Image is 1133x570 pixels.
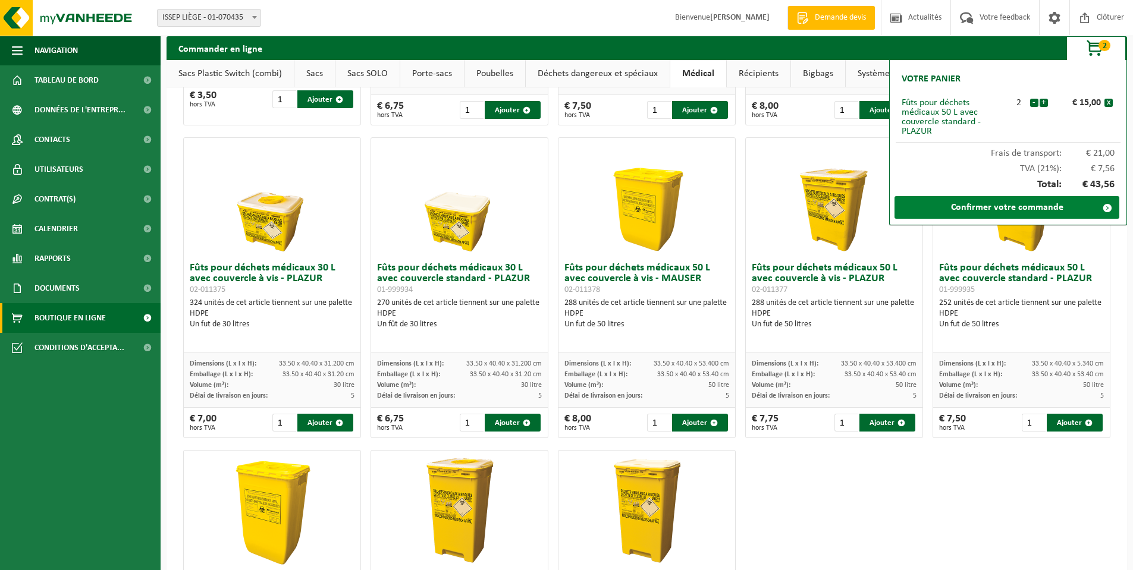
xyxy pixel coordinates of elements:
[400,451,519,569] img: 02-011374
[377,112,404,119] span: hors TVA
[939,360,1006,367] span: Dimensions (L x l x H):
[34,244,71,273] span: Rapports
[752,263,917,295] h3: Fûts pour déchets médicaux 50 L avec couvercle à vis - PLAZUR
[654,360,729,367] span: 33.50 x 40.40 x 53.400 cm
[752,101,779,119] div: € 8,00
[939,424,966,432] span: hors TVA
[564,360,631,367] span: Dimensions (L x l x H):
[190,424,216,432] span: hors TVA
[294,60,335,87] a: Sacs
[377,371,440,378] span: Emballage (L x l x H):
[939,319,1104,330] div: Un fut de 50 litres
[895,196,1119,219] a: Confirmer votre commande
[1051,98,1104,108] div: € 15,00
[377,360,444,367] span: Dimensions (L x l x H):
[902,98,1008,136] div: Fûts pour déchets médicaux 50 L avec couvercle standard - PLAZUR
[752,298,917,330] div: 288 unités de cet article tiennent sur une palette
[710,13,770,22] strong: [PERSON_NAME]
[377,424,404,432] span: hors TVA
[787,6,875,30] a: Demande devis
[167,60,294,87] a: Sacs Plastic Switch (combi)
[1062,164,1115,174] span: € 7,56
[670,60,726,87] a: Médical
[1100,392,1104,399] span: 5
[400,138,519,257] img: 01-999934
[896,66,966,92] h2: Votre panier
[1062,149,1115,158] span: € 21,00
[859,101,915,119] button: Ajouter
[190,319,354,330] div: Un fut de 30 litres
[1062,179,1115,190] span: € 43,56
[939,285,975,294] span: 01-999935
[34,65,99,95] span: Tableau de bord
[834,414,859,432] input: 1
[564,263,729,295] h3: Fûts pour déchets médicaux 50 L avec couvercle à vis - MAUSER
[752,308,917,319] div: HDPE
[190,414,216,432] div: € 7,00
[377,285,413,294] span: 01-999934
[158,10,261,26] span: ISSEP LIÈGE - 01-070435
[588,451,707,569] img: 01-999936
[913,392,917,399] span: 5
[485,101,541,119] button: Ajouter
[564,298,729,330] div: 288 unités de cet article tiennent sur une palette
[564,371,627,378] span: Emballage (L x l x H):
[190,101,216,108] span: hors TVA
[859,414,915,432] button: Ajouter
[190,371,253,378] span: Emballage (L x l x H):
[896,158,1121,174] div: TVA (21%):
[564,319,729,330] div: Un fut de 50 litres
[845,371,917,378] span: 33.50 x 40.40 x 53.40 cm
[846,60,968,87] a: Systèmes auto-basculants
[521,382,542,389] span: 30 litre
[564,424,591,432] span: hors TVA
[1008,98,1030,108] div: 2
[377,392,455,399] span: Délai de livraison en jours:
[213,451,332,569] img: 02-011376
[283,371,354,378] span: 33.50 x 40.40 x 31.20 cm
[1083,382,1104,389] span: 50 litre
[213,138,332,257] img: 02-011375
[190,263,354,295] h3: Fûts pour déchets médicaux 30 L avec couvercle à vis - PLAZUR
[279,360,354,367] span: 33.50 x 40.40 x 31.200 cm
[564,392,642,399] span: Délai de livraison en jours:
[1030,99,1038,107] button: -
[157,9,261,27] span: ISSEP LIÈGE - 01-070435
[1040,99,1048,107] button: +
[167,36,274,59] h2: Commander en ligne
[190,298,354,330] div: 324 unités de cet article tiennent sur une palette
[657,371,729,378] span: 33.50 x 40.40 x 53.40 cm
[190,360,256,367] span: Dimensions (L x l x H):
[485,414,541,432] button: Ajouter
[564,382,603,389] span: Volume (m³):
[377,319,542,330] div: Un fût de 30 litres
[939,308,1104,319] div: HDPE
[34,303,106,333] span: Boutique en ligne
[34,273,80,303] span: Documents
[34,333,124,363] span: Conditions d'accepta...
[34,125,70,155] span: Contacts
[190,285,225,294] span: 02-011375
[834,101,859,119] input: 1
[272,414,297,432] input: 1
[34,95,125,125] span: Données de l'entrepr...
[752,360,818,367] span: Dimensions (L x l x H):
[377,414,404,432] div: € 6,75
[708,382,729,389] span: 50 litre
[377,298,542,330] div: 270 unités de cet article tiennent sur une palette
[1032,371,1104,378] span: 33.50 x 40.40 x 53.40 cm
[752,285,787,294] span: 02-011377
[752,319,917,330] div: Un fut de 50 litres
[34,36,78,65] span: Navigation
[939,414,966,432] div: € 7,50
[726,392,729,399] span: 5
[34,155,83,184] span: Utilisateurs
[1066,36,1126,60] button: 2
[34,214,78,244] span: Calendrier
[896,143,1121,158] div: Frais de transport:
[672,414,728,432] button: Ajouter
[647,101,671,119] input: 1
[564,285,600,294] span: 02-011378
[564,414,591,432] div: € 8,00
[564,112,591,119] span: hors TVA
